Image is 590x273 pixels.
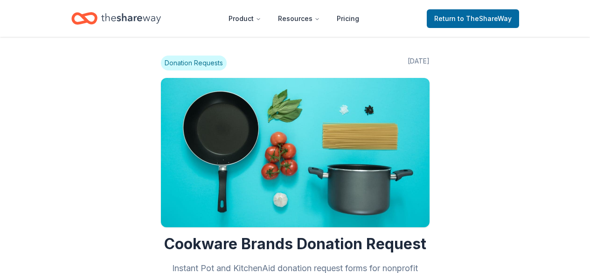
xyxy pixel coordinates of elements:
[329,9,367,28] a: Pricing
[427,9,519,28] a: Returnto TheShareWay
[221,9,269,28] button: Product
[458,14,512,22] span: to TheShareWay
[271,9,327,28] button: Resources
[221,7,367,29] nav: Main
[161,78,430,227] img: Image for Cookware Brands Donation Request
[434,13,512,24] span: Return
[408,56,430,70] span: [DATE]
[161,235,430,253] h1: Cookware Brands Donation Request
[161,56,227,70] span: Donation Requests
[71,7,161,29] a: Home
